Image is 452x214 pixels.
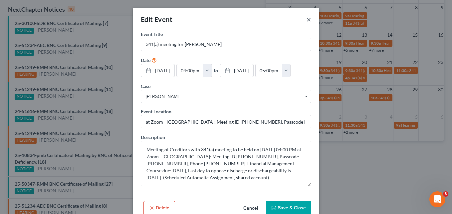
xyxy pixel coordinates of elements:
button: × [307,15,311,23]
span: [PERSON_NAME] [146,93,306,100]
iframe: Intercom live chat [429,191,445,207]
input: -- : -- [256,64,282,77]
span: 3 [443,191,448,197]
span: Edit Event [141,15,172,23]
a: [DATE] [220,64,253,77]
span: Event Title [141,31,163,37]
label: to [214,67,218,74]
label: Case [141,83,150,90]
label: Date [141,57,150,64]
input: Enter location... [141,115,311,128]
span: Select box activate [141,90,311,103]
input: -- : -- [177,64,203,77]
label: Event Location [141,108,171,115]
a: [DATE] [141,64,174,77]
input: Enter event name... [141,38,311,51]
label: Description [141,134,165,141]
